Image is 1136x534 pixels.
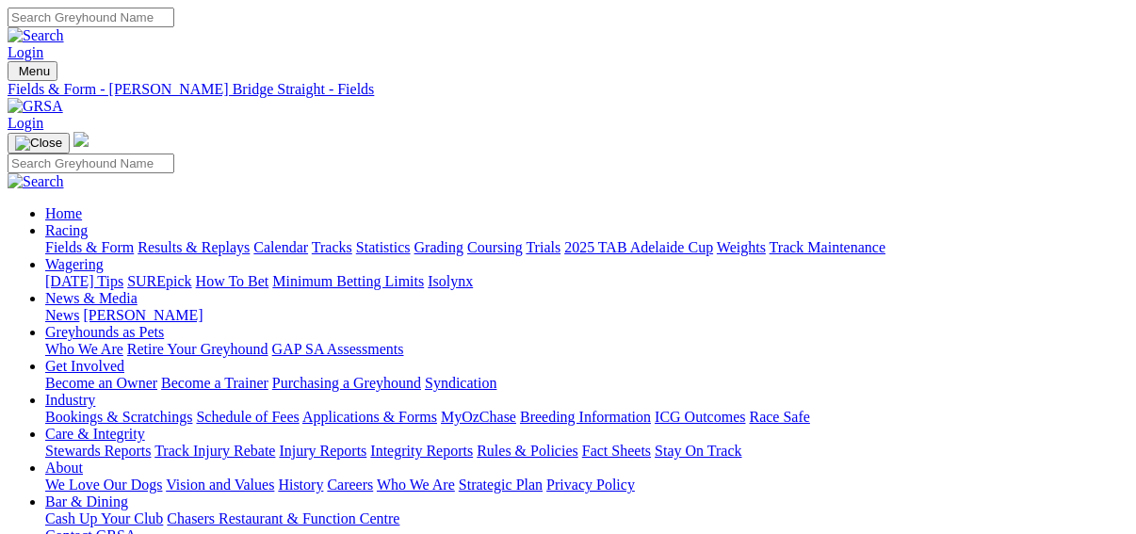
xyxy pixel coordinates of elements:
a: Race Safe [749,409,809,425]
button: Toggle navigation [8,61,57,81]
a: Get Involved [45,358,124,374]
a: Careers [327,477,373,493]
button: Toggle navigation [8,133,70,154]
a: Become a Trainer [161,375,268,391]
a: Track Injury Rebate [154,443,275,459]
a: About [45,460,83,476]
a: News & Media [45,290,138,306]
a: Trials [526,239,560,255]
a: Chasers Restaurant & Function Centre [167,510,399,526]
a: Become an Owner [45,375,157,391]
a: We Love Our Dogs [45,477,162,493]
a: Racing [45,222,88,238]
div: Greyhounds as Pets [45,341,1128,358]
a: Industry [45,392,95,408]
a: Calendar [253,239,308,255]
a: Schedule of Fees [196,409,299,425]
img: GRSA [8,98,63,115]
a: Stay On Track [655,443,741,459]
a: Home [45,205,82,221]
a: Statistics [356,239,411,255]
a: Fact Sheets [582,443,651,459]
input: Search [8,154,174,173]
img: Close [15,136,62,151]
a: Integrity Reports [370,443,473,459]
a: Tracks [312,239,352,255]
img: logo-grsa-white.png [73,132,89,147]
a: Who We Are [45,341,123,357]
a: Login [8,115,43,131]
a: Results & Replays [138,239,250,255]
img: Search [8,27,64,44]
a: Cash Up Your Club [45,510,163,526]
a: Track Maintenance [770,239,885,255]
a: Syndication [425,375,496,391]
a: GAP SA Assessments [272,341,404,357]
div: About [45,477,1128,494]
a: 2025 TAB Adelaide Cup [564,239,713,255]
a: [DATE] Tips [45,273,123,289]
a: MyOzChase [441,409,516,425]
a: Injury Reports [279,443,366,459]
div: News & Media [45,307,1128,324]
a: ICG Outcomes [655,409,745,425]
a: Applications & Forms [302,409,437,425]
a: Fields & Form - [PERSON_NAME] Bridge Straight - Fields [8,81,1128,98]
a: Rules & Policies [477,443,578,459]
a: Who We Are [377,477,455,493]
a: Breeding Information [520,409,651,425]
a: Fields & Form [45,239,134,255]
a: Login [8,44,43,60]
a: Care & Integrity [45,426,145,442]
div: Racing [45,239,1128,256]
img: Search [8,173,64,190]
a: Grading [414,239,463,255]
div: Industry [45,409,1128,426]
div: Bar & Dining [45,510,1128,527]
a: Vision and Values [166,477,274,493]
a: History [278,477,323,493]
a: Weights [717,239,766,255]
div: Get Involved [45,375,1128,392]
a: Purchasing a Greyhound [272,375,421,391]
a: News [45,307,79,323]
a: Bookings & Scratchings [45,409,192,425]
a: Privacy Policy [546,477,635,493]
div: Care & Integrity [45,443,1128,460]
a: Bar & Dining [45,494,128,510]
span: Menu [19,64,50,78]
a: Greyhounds as Pets [45,324,164,340]
a: [PERSON_NAME] [83,307,203,323]
a: How To Bet [196,273,269,289]
a: Coursing [467,239,523,255]
a: Wagering [45,256,104,272]
a: Stewards Reports [45,443,151,459]
a: Isolynx [428,273,473,289]
input: Search [8,8,174,27]
a: Retire Your Greyhound [127,341,268,357]
a: Strategic Plan [459,477,543,493]
a: SUREpick [127,273,191,289]
a: Minimum Betting Limits [272,273,424,289]
div: Wagering [45,273,1128,290]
